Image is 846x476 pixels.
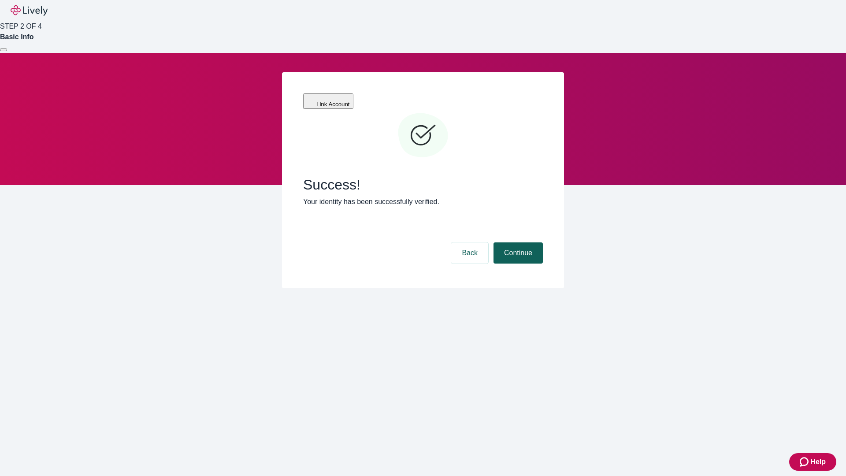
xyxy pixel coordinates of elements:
svg: Checkmark icon [397,109,449,162]
button: Link Account [303,93,353,109]
span: Help [810,457,826,467]
button: Zendesk support iconHelp [789,453,836,471]
span: Success! [303,176,543,193]
p: Your identity has been successfully verified. [303,197,543,207]
svg: Zendesk support icon [800,457,810,467]
img: Lively [11,5,48,16]
button: Back [451,242,488,264]
button: Continue [493,242,543,264]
